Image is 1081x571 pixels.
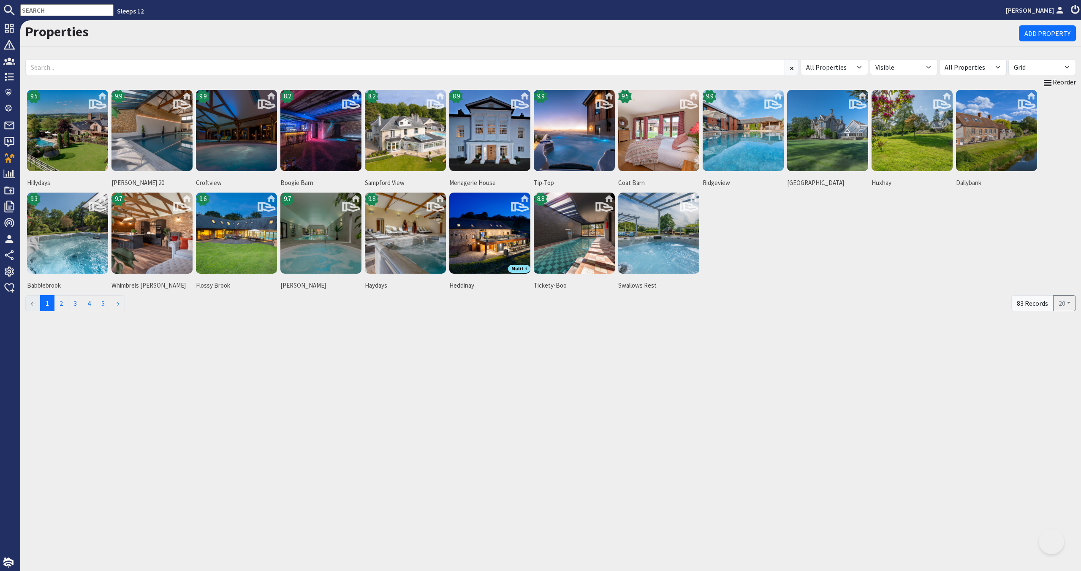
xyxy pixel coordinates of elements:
[115,194,122,204] span: 9.7
[27,281,108,291] span: Babblebrook
[365,90,446,171] img: Sampford View's icon
[110,191,194,294] a: Whimbrels Barton's icon9.7Whimbrels [PERSON_NAME]
[618,90,699,171] img: Coat Barn's icon
[1039,529,1064,554] iframe: Toggle Customer Support
[532,191,617,294] a: Tickety-Boo's icon8.8Tickety-Boo
[703,90,784,171] img: Ridgeview's icon
[111,90,193,171] img: Churchill 20's icon
[27,193,108,274] img: Babblebrook's icon
[25,88,110,191] a: Hillydays's icon9.5Hillydays
[368,92,375,101] span: 8.2
[280,193,361,274] img: Kingshay Barton's icon
[279,88,363,191] a: Boogie Barn's icon8.2Boogie Barn
[508,265,530,273] span: Mulit +
[25,191,110,294] a: Babblebrook's icon9.3Babblebrook
[1019,25,1076,41] a: Add Property
[284,194,291,204] span: 9.7
[68,295,82,311] a: 3
[449,178,530,188] span: Menagerie House
[82,295,96,311] a: 4
[534,178,615,188] span: Tip-Top
[110,295,125,311] a: →
[449,193,530,274] img: Heddinay's icon
[449,281,530,291] span: Heddinay
[25,23,89,40] a: Properties
[54,295,68,311] a: 2
[787,178,868,188] span: [GEOGRAPHIC_DATA]
[1043,77,1076,88] a: Reorder
[534,281,615,291] span: Tickety-Boo
[618,178,699,188] span: Coat Barn
[199,194,206,204] span: 9.6
[785,88,870,191] a: Cowslip Manor's icon[GEOGRAPHIC_DATA]
[194,88,279,191] a: Croftview's icon9.9Croftview
[25,59,785,75] input: Search...
[956,178,1037,188] span: Dallybank
[534,90,615,171] img: Tip-Top's icon
[956,90,1037,171] img: Dallybank's icon
[870,88,954,191] a: Huxhay's iconHuxhay
[115,92,122,101] span: 9.9
[363,88,448,191] a: Sampford View's icon8.2Sampford View
[96,295,110,311] a: 5
[534,193,615,274] img: Tickety-Boo's icon
[27,90,108,171] img: Hillydays's icon
[1011,295,1054,311] div: 83 Records
[703,178,784,188] span: Ridgeview
[199,92,206,101] span: 9.9
[280,178,361,188] span: Boogie Barn
[618,281,699,291] span: Swallows Rest
[280,281,361,291] span: [PERSON_NAME]
[365,281,446,291] span: Haydays
[532,88,617,191] a: Tip-Top's icon9.9Tip-Top
[196,193,277,274] img: Flossy Brook's icon
[284,92,291,101] span: 8.2
[872,90,953,171] img: Huxhay's icon
[954,88,1039,191] a: Dallybank's iconDallybank
[618,193,699,274] img: Swallows Rest's icon
[537,194,544,204] span: 8.8
[117,7,144,15] a: Sleeps 12
[617,88,701,191] a: Coat Barn's icon9.5Coat Barn
[706,92,713,101] span: 9.9
[196,178,277,188] span: Croftview
[537,92,544,101] span: 9.9
[701,88,785,191] a: Ridgeview's icon9.9Ridgeview
[617,191,701,294] a: Swallows Rest's iconSwallows Rest
[448,88,532,191] a: Menagerie House's icon8.9Menagerie House
[448,191,532,294] a: Heddinay's iconMulit +Heddinay
[111,193,193,274] img: Whimbrels Barton's icon
[30,92,38,101] span: 9.5
[30,194,38,204] span: 9.3
[365,178,446,188] span: Sampford View
[196,90,277,171] img: Croftview's icon
[20,4,114,16] input: SEARCH
[111,281,193,291] span: Whimbrels [PERSON_NAME]
[110,88,194,191] a: Churchill 20's icon9.9[PERSON_NAME] 20
[365,193,446,274] img: Haydays's icon
[3,557,14,568] img: staytech_i_w-64f4e8e9ee0a9c174fd5317b4b171b261742d2d393467e5bdba4413f4f884c10.svg
[40,295,54,311] span: 1
[368,194,375,204] span: 9.8
[363,191,448,294] a: Haydays's icon9.8Haydays
[787,90,868,171] img: Cowslip Manor's icon
[279,191,363,294] a: Kingshay Barton's icon9.7[PERSON_NAME]
[194,191,279,294] a: Flossy Brook's icon9.6Flossy Brook
[453,92,460,101] span: 8.9
[196,281,277,291] span: Flossy Brook
[1053,295,1076,311] button: 20
[280,90,361,171] img: Boogie Barn's icon
[449,90,530,171] img: Menagerie House's icon
[622,92,629,101] span: 9.5
[1006,5,1066,15] a: [PERSON_NAME]
[27,178,108,188] span: Hillydays
[111,178,193,188] span: [PERSON_NAME] 20
[872,178,953,188] span: Huxhay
